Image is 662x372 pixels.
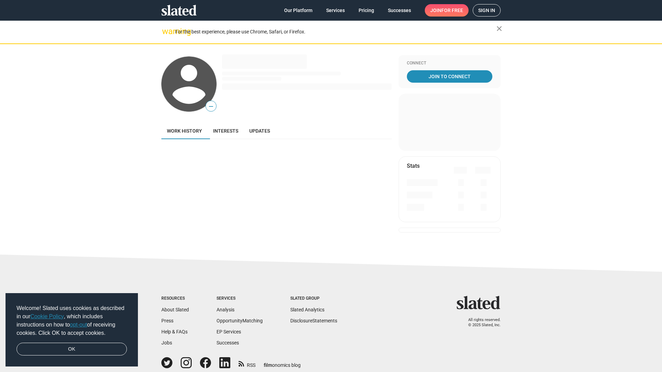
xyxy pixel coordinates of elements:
[161,296,189,301] div: Resources
[217,307,234,312] a: Analysis
[326,4,345,17] span: Services
[161,340,172,345] a: Jobs
[217,340,239,345] a: Successes
[206,102,216,111] span: —
[175,27,496,37] div: For the best experience, please use Chrome, Safari, or Firefox.
[407,162,420,169] mat-card-title: Stats
[441,4,463,17] span: for free
[264,362,272,368] span: film
[382,4,417,17] a: Successes
[208,123,244,139] a: Interests
[161,123,208,139] a: Work history
[161,329,188,334] a: Help & FAQs
[17,304,127,337] span: Welcome! Slated uses cookies as described in our , which includes instructions on how to of recei...
[408,70,491,83] span: Join To Connect
[239,358,255,369] a: RSS
[495,24,503,33] mat-icon: close
[407,61,492,66] div: Connect
[284,4,312,17] span: Our Platform
[430,4,463,17] span: Join
[249,128,270,134] span: Updates
[359,4,374,17] span: Pricing
[407,70,492,83] a: Join To Connect
[167,128,202,134] span: Work history
[290,307,324,312] a: Slated Analytics
[290,318,337,323] a: DisclosureStatements
[217,296,263,301] div: Services
[279,4,318,17] a: Our Platform
[70,322,87,328] a: opt-out
[161,307,189,312] a: About Slated
[244,123,275,139] a: Updates
[321,4,350,17] a: Services
[217,318,263,323] a: OpportunityMatching
[461,318,501,328] p: All rights reserved. © 2025 Slated, Inc.
[17,343,127,356] a: dismiss cookie message
[425,4,469,17] a: Joinfor free
[162,27,170,35] mat-icon: warning
[161,318,173,323] a: Press
[473,4,501,17] a: Sign in
[30,313,64,319] a: Cookie Policy
[290,296,337,301] div: Slated Group
[217,329,241,334] a: EP Services
[264,356,301,369] a: filmonomics blog
[388,4,411,17] span: Successes
[478,4,495,16] span: Sign in
[353,4,380,17] a: Pricing
[6,293,138,367] div: cookieconsent
[213,128,238,134] span: Interests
